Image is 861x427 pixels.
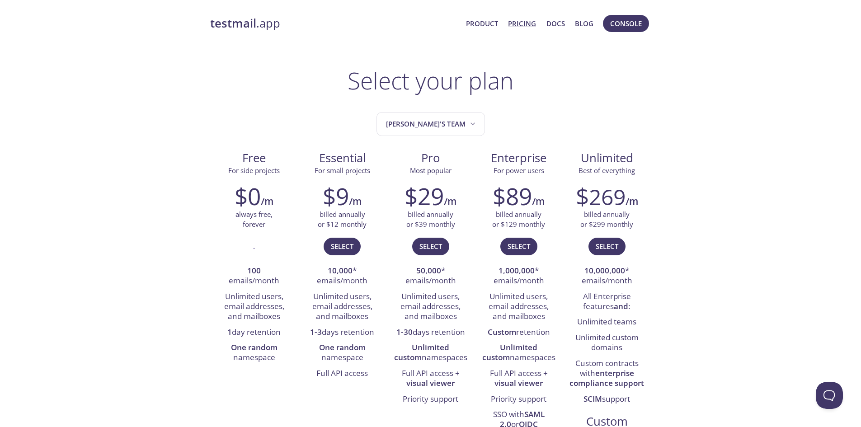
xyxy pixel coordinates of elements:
[444,194,456,209] h6: /m
[393,325,468,340] li: days retention
[393,366,468,392] li: Full API access +
[406,378,455,388] strong: visual viewer
[588,238,626,255] button: Select
[579,166,635,175] span: Best of everything
[581,150,633,166] span: Unlimited
[393,340,468,366] li: namespaces
[393,263,468,289] li: * emails/month
[305,263,380,289] li: * emails/month
[494,166,544,175] span: For power users
[210,15,256,31] strong: testmail
[319,342,366,352] strong: One random
[386,118,477,130] span: [PERSON_NAME]'s team
[508,18,536,29] a: Pricing
[614,301,628,311] strong: and
[393,392,468,407] li: Priority support
[488,327,516,337] strong: Custom
[405,183,444,210] h2: $29
[394,150,467,166] span: Pro
[575,18,593,29] a: Blog
[596,240,618,252] span: Select
[235,183,261,210] h2: $0
[305,325,380,340] li: days retention
[500,238,537,255] button: Select
[315,166,370,175] span: For small projects
[406,210,455,229] p: billed annually or $39 monthly
[376,112,485,136] button: Yash's team
[331,240,353,252] span: Select
[261,194,273,209] h6: /m
[306,150,379,166] span: Essential
[410,166,452,175] span: Most popular
[310,327,322,337] strong: 1-3
[569,330,644,356] li: Unlimited custom domains
[394,342,450,362] strong: Unlimited custom
[305,340,380,366] li: namespace
[481,366,556,392] li: Full API access +
[231,342,278,352] strong: One random
[580,210,633,229] p: billed annually or $299 monthly
[217,150,291,166] span: Free
[576,183,626,210] h2: $
[610,18,642,29] span: Console
[349,194,362,209] h6: /m
[481,392,556,407] li: Priority support
[416,265,441,276] strong: 50,000
[210,16,459,31] a: testmail.app
[393,289,468,325] li: Unlimited users, email addresses, and mailboxes
[584,265,625,276] strong: 10,000,000
[217,325,292,340] li: day retention
[494,378,543,388] strong: visual viewer
[324,238,361,255] button: Select
[482,342,538,362] strong: Unlimited custom
[217,263,292,289] li: emails/month
[235,210,273,229] p: always free, forever
[482,150,555,166] span: Enterprise
[481,340,556,366] li: namespaces
[569,263,644,289] li: * emails/month
[569,314,644,330] li: Unlimited teams
[217,340,292,366] li: namespace
[227,327,232,337] strong: 1
[305,366,380,381] li: Full API access
[493,183,532,210] h2: $89
[603,15,649,32] button: Console
[492,210,545,229] p: billed annually or $129 monthly
[412,238,449,255] button: Select
[305,289,380,325] li: Unlimited users, email addresses, and mailboxes
[508,240,530,252] span: Select
[247,265,261,276] strong: 100
[217,289,292,325] li: Unlimited users, email addresses, and mailboxes
[481,325,556,340] li: retention
[532,194,545,209] h6: /m
[546,18,565,29] a: Docs
[323,183,349,210] h2: $9
[481,263,556,289] li: * emails/month
[569,356,644,392] li: Custom contracts with
[589,182,626,211] span: 269
[499,265,535,276] strong: 1,000,000
[228,166,280,175] span: For side projects
[569,392,644,407] li: support
[816,382,843,409] iframe: Help Scout Beacon - Open
[626,194,638,209] h6: /m
[419,240,442,252] span: Select
[569,368,644,388] strong: enterprise compliance support
[348,67,513,94] h1: Select your plan
[466,18,498,29] a: Product
[481,289,556,325] li: Unlimited users, email addresses, and mailboxes
[396,327,413,337] strong: 1-30
[569,289,644,315] li: All Enterprise features :
[318,210,367,229] p: billed annually or $12 monthly
[583,394,602,404] strong: SCIM
[328,265,353,276] strong: 10,000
